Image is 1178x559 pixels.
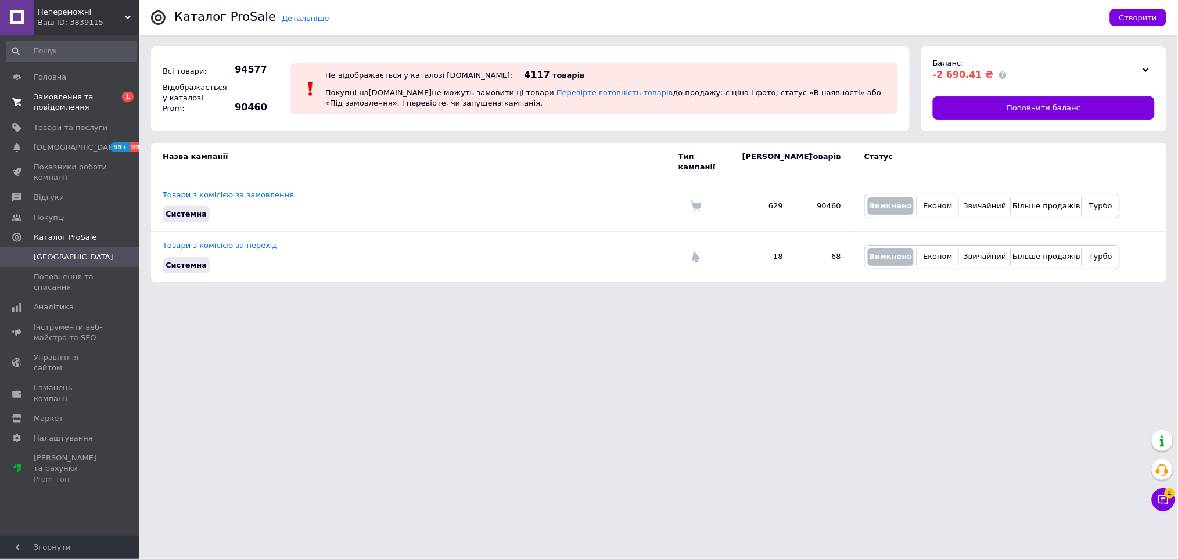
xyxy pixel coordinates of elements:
input: Пошук [6,41,137,62]
button: Турбо [1085,197,1116,215]
span: Економ [924,201,953,210]
span: Більше продажів [1012,252,1080,261]
span: Системна [166,210,207,218]
span: 99+ [110,142,130,152]
span: Головна [34,72,66,82]
span: Непереможні [38,7,125,17]
span: 99+ [130,142,149,152]
span: Звичайний [964,252,1007,261]
button: Чат з покупцем4 [1152,488,1175,511]
span: 90460 [227,101,267,114]
button: Економ [920,248,956,266]
button: Вимкнено [868,248,914,266]
div: Prom топ [34,474,107,485]
span: -2 690.41 ₴ [933,69,993,80]
a: Перевірте готовність товарів [556,88,673,97]
span: Баланс: [933,59,964,67]
div: Відображається у каталозі Prom: [160,80,224,117]
span: Показники роботи компанії [34,162,107,183]
span: 94577 [227,63,267,76]
span: Аналітика [34,302,74,312]
span: Поповнити баланс [1007,103,1081,113]
img: Комісія за замовлення [690,200,702,212]
a: Детальніше [282,14,329,23]
button: Створити [1110,9,1166,26]
span: Налаштування [34,433,93,443]
span: Гаманець компанії [34,383,107,403]
td: 68 [795,232,853,282]
span: Економ [924,252,953,261]
span: Маркет [34,413,63,424]
div: Ваш ID: 3839115 [38,17,139,28]
button: Вимкнено [868,197,914,215]
td: 629 [731,181,795,232]
span: Товари та послуги [34,122,107,133]
button: Звичайний [962,248,1008,266]
button: Більше продажів [1014,248,1079,266]
span: Створити [1119,13,1157,22]
span: 1 [122,92,134,102]
span: Системна [166,261,207,269]
span: Поповнення та списання [34,272,107,293]
span: 4117 [525,69,551,80]
span: Вимкнено [869,252,912,261]
img: :exclamation: [302,80,319,98]
td: [PERSON_NAME] [731,143,795,181]
span: Замовлення та повідомлення [34,92,107,113]
span: [PERSON_NAME] та рахунки [34,453,107,485]
span: Покупці [34,212,65,223]
span: [DEMOGRAPHIC_DATA] [34,142,120,153]
span: Інструменти веб-майстра та SEO [34,322,107,343]
span: Відгуки [34,192,64,203]
td: Статус [853,143,1120,181]
span: товарів [552,71,584,80]
button: Турбо [1085,248,1116,266]
span: 4 [1165,488,1175,499]
span: [GEOGRAPHIC_DATA] [34,252,113,262]
button: Більше продажів [1014,197,1079,215]
div: Каталог ProSale [174,11,276,23]
td: Товарів [795,143,853,181]
td: Назва кампанії [151,143,678,181]
span: Вимкнено [869,201,912,210]
img: Комісія за перехід [690,251,702,263]
button: Економ [920,197,956,215]
span: Турбо [1089,252,1112,261]
button: Звичайний [962,197,1008,215]
span: Покупці на [DOMAIN_NAME] не можуть замовити ці товари. до продажу: є ціна і фото, статус «В наявн... [325,88,881,107]
div: Не відображається у каталозі [DOMAIN_NAME]: [325,71,513,80]
span: Звичайний [964,201,1007,210]
span: Управління сайтом [34,352,107,373]
td: 18 [731,232,795,282]
a: Товари з комісією за замовлення [163,190,294,199]
td: Тип кампанії [678,143,731,181]
a: Поповнити баланс [933,96,1155,120]
div: Всі товари: [160,63,224,80]
td: 90460 [795,181,853,232]
a: Товари з комісією за перехід [163,241,278,250]
span: Турбо [1089,201,1112,210]
span: Більше продажів [1012,201,1080,210]
span: Каталог ProSale [34,232,96,243]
